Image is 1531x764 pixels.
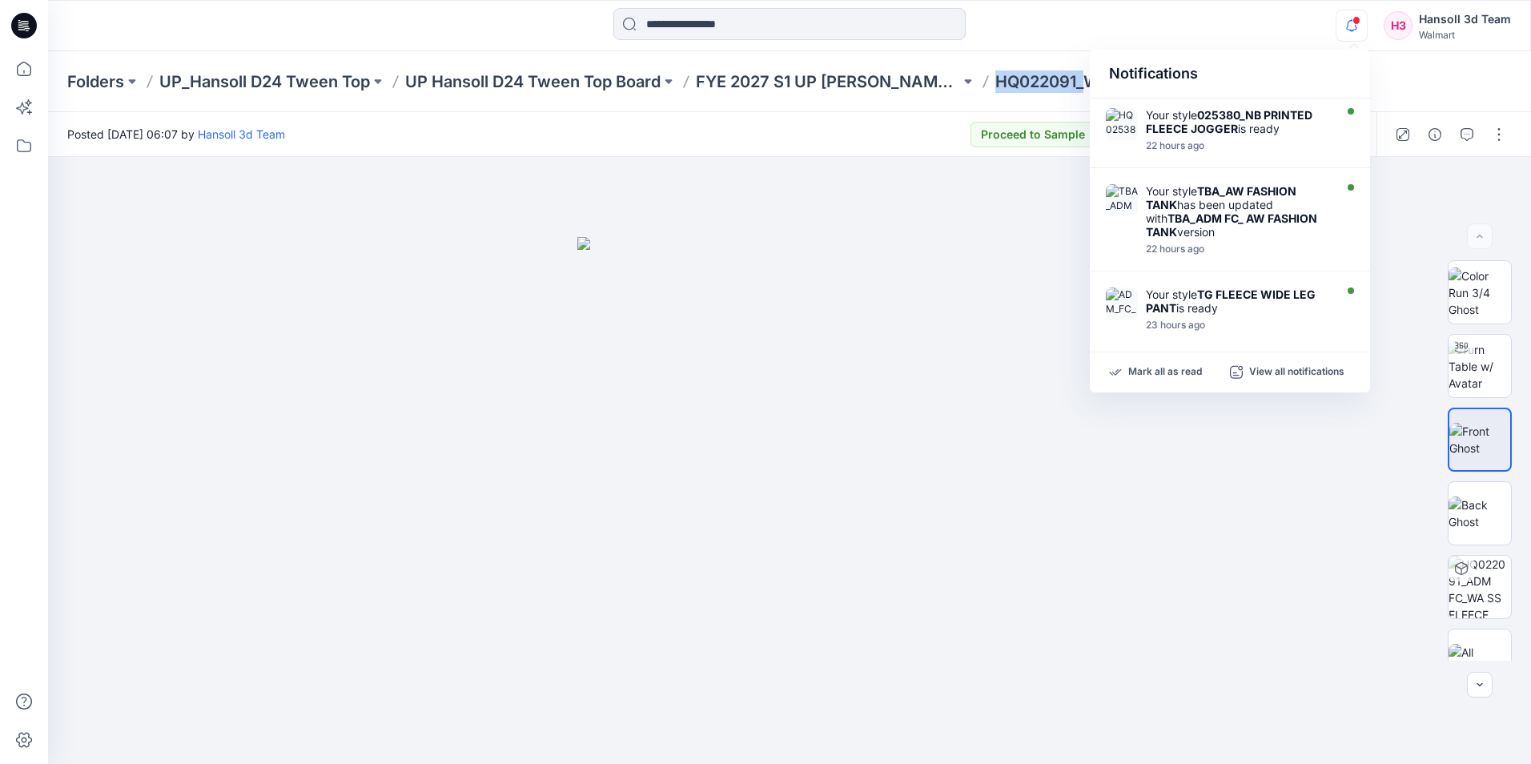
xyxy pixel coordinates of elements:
a: Folders [67,70,124,93]
p: View all notifications [1249,365,1344,380]
strong: TG FLEECE WIDE LEG PANT [1146,288,1316,315]
strong: 025380_NB PRINTED FLEECE JOGGER [1146,108,1312,135]
img: HQ022091_ADM FC_WA SS FLEECE HOODIE Emerald Coast (Mineral Washing) [1449,556,1511,618]
a: FYE 2027 S1 UP [PERSON_NAME] TOP [696,70,960,93]
img: ADM_FC_REV3 [1106,288,1138,320]
div: Hansoll 3d Team [1419,10,1511,29]
img: Color Run 3/4 Ghost [1449,267,1511,318]
img: eyJhbGciOiJIUzI1NiIsImtpZCI6IjAiLCJzbHQiOiJzZXMiLCJ0eXAiOiJKV1QifQ.eyJkYXRhIjp7InR5cGUiOiJzdG9yYW... [577,237,1002,764]
div: H3 [1384,11,1412,40]
div: Monday, August 11, 2025 07:41 [1146,320,1330,331]
span: Posted [DATE] 06:07 by [67,126,285,143]
div: Monday, August 11, 2025 08:09 [1146,140,1330,151]
a: UP Hansoll D24 Tween Top Board [405,70,661,93]
p: Mark all as read [1128,365,1202,380]
a: Hansoll 3d Team [198,127,285,141]
img: Turn Table w/ Avatar [1449,341,1511,392]
button: Details [1422,122,1448,147]
div: Notifications [1090,50,1370,99]
img: TBA_ADM FC_ AW FASHION TANK [1106,184,1138,216]
div: Your style is ready [1146,288,1330,315]
div: Monday, August 11, 2025 08:02 [1146,243,1330,255]
a: UP_Hansoll D24 Tween Top [159,70,370,93]
img: All colorways [1449,644,1511,678]
img: HQ025380_PRINTED FLEECE JOGGER [1106,108,1138,140]
div: Your style has been updated with version [1146,184,1330,239]
img: Front Ghost [1449,423,1510,456]
p: HQ022091_WA SS FLEECE HOODIE [995,70,1260,93]
img: Back Ghost [1449,497,1511,530]
div: Your style is ready [1146,108,1330,135]
strong: TBA_AW FASHION TANK [1146,184,1296,211]
strong: TBA_ADM FC_ AW FASHION TANK [1146,211,1317,239]
div: Walmart [1419,29,1511,41]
